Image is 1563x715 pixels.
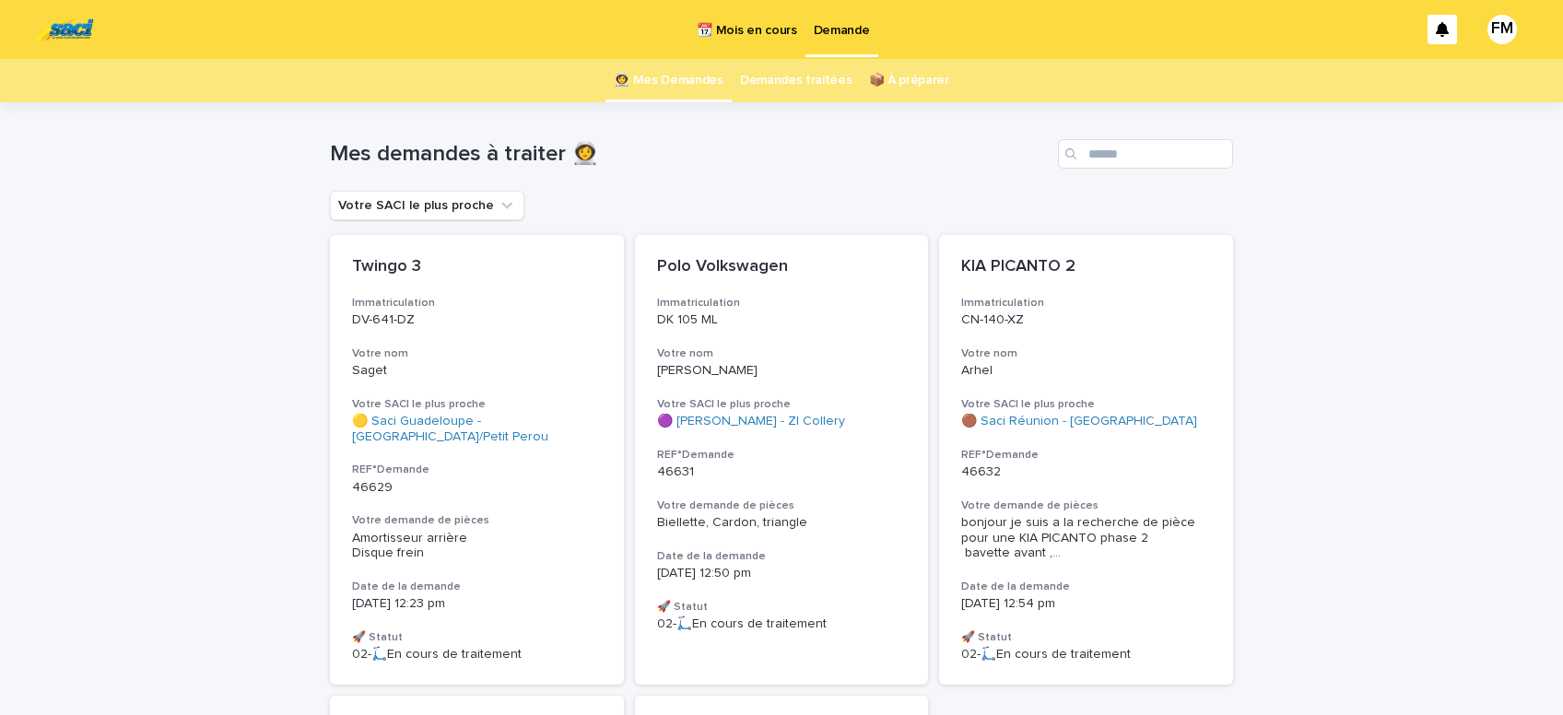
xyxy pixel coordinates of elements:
p: [DATE] 12:54 pm [961,596,1211,612]
h3: Date de la demande [961,580,1211,594]
p: [DATE] 12:23 pm [352,596,602,612]
h3: Date de la demande [657,549,907,564]
p: DV-641-DZ [352,312,602,328]
h3: Votre nom [657,346,907,361]
a: KIA PICANTO 2ImmatriculationCN-140-XZVotre nomArhelVotre SACI le plus proche🟤 Saci Réunion - [GEO... [939,235,1233,685]
p: 02-🛴En cours de traitement [961,647,1211,662]
h3: REF°Demande [657,448,907,463]
a: 👩‍🚀 Mes Demandes [614,59,723,102]
h3: REF°Demande [961,448,1211,463]
p: Twingo 3 [352,257,602,277]
p: CN-140-XZ [961,312,1211,328]
a: 🟣 [PERSON_NAME] - ZI Collery [657,414,845,429]
h3: Votre demande de pièces [961,498,1211,513]
span: Amortisseur arrière Disque frein [352,532,471,560]
a: 🟤 Saci Réunion - [GEOGRAPHIC_DATA] [961,414,1197,429]
button: Votre SACI le plus proche [330,191,524,220]
h3: Votre demande de pièces [657,498,907,513]
h3: 🚀 Statut [657,600,907,615]
h3: REF°Demande [352,463,602,477]
h3: Votre nom [352,346,602,361]
h3: Immatriculation [657,296,907,311]
p: KIA PICANTO 2 [961,257,1211,277]
h3: Votre SACI le plus proche [657,397,907,412]
h3: Votre nom [961,346,1211,361]
p: 02-🛴En cours de traitement [352,647,602,662]
p: 46631 [657,464,907,480]
a: Twingo 3ImmatriculationDV-641-DZVotre nomSagetVotre SACI le plus proche🟡 Saci Guadeloupe - [GEOGR... [330,235,624,685]
h1: Mes demandes à traiter 👩‍🚀 [330,141,1051,168]
a: 📦 À préparer [869,59,949,102]
img: UC29JcTLQ3GheANZ19ks [37,11,93,48]
h3: Immatriculation [352,296,602,311]
h3: Votre SACI le plus proche [961,397,1211,412]
p: [PERSON_NAME] [657,363,907,379]
div: bonjour je suis a la recherche de pièce pour une KIA PICANTO phase 2 bavette avant , garde boue a... [961,515,1211,561]
a: Polo VolkswagenImmatriculationDK 105 MLVotre nom[PERSON_NAME]Votre SACI le plus proche🟣 [PERSON_N... [635,235,929,685]
h3: Votre SACI le plus proche [352,397,602,412]
h3: Votre demande de pièces [352,513,602,528]
p: Arhel [961,363,1211,379]
h3: Immatriculation [961,296,1211,311]
p: Polo Volkswagen [657,257,907,277]
p: 46632 [961,464,1211,480]
p: Saget [352,363,602,379]
a: Demandes traitées [740,59,852,102]
p: [DATE] 12:50 pm [657,566,907,581]
h3: 🚀 Statut [352,630,602,645]
input: Search [1058,139,1233,169]
h3: Date de la demande [352,580,602,594]
a: 🟡 Saci Guadeloupe - [GEOGRAPHIC_DATA]/Petit Perou [352,414,602,445]
span: bonjour je suis a la recherche de pièce pour une KIA PICANTO phase 2 bavette avant , ... [961,515,1211,561]
h3: 🚀 Statut [961,630,1211,645]
span: Biellette, Cardon, triangle [657,516,807,529]
p: 02-🛴En cours de traitement [657,616,907,632]
p: 46629 [352,480,602,496]
div: FM [1487,15,1517,44]
p: DK 105 ML [657,312,907,328]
